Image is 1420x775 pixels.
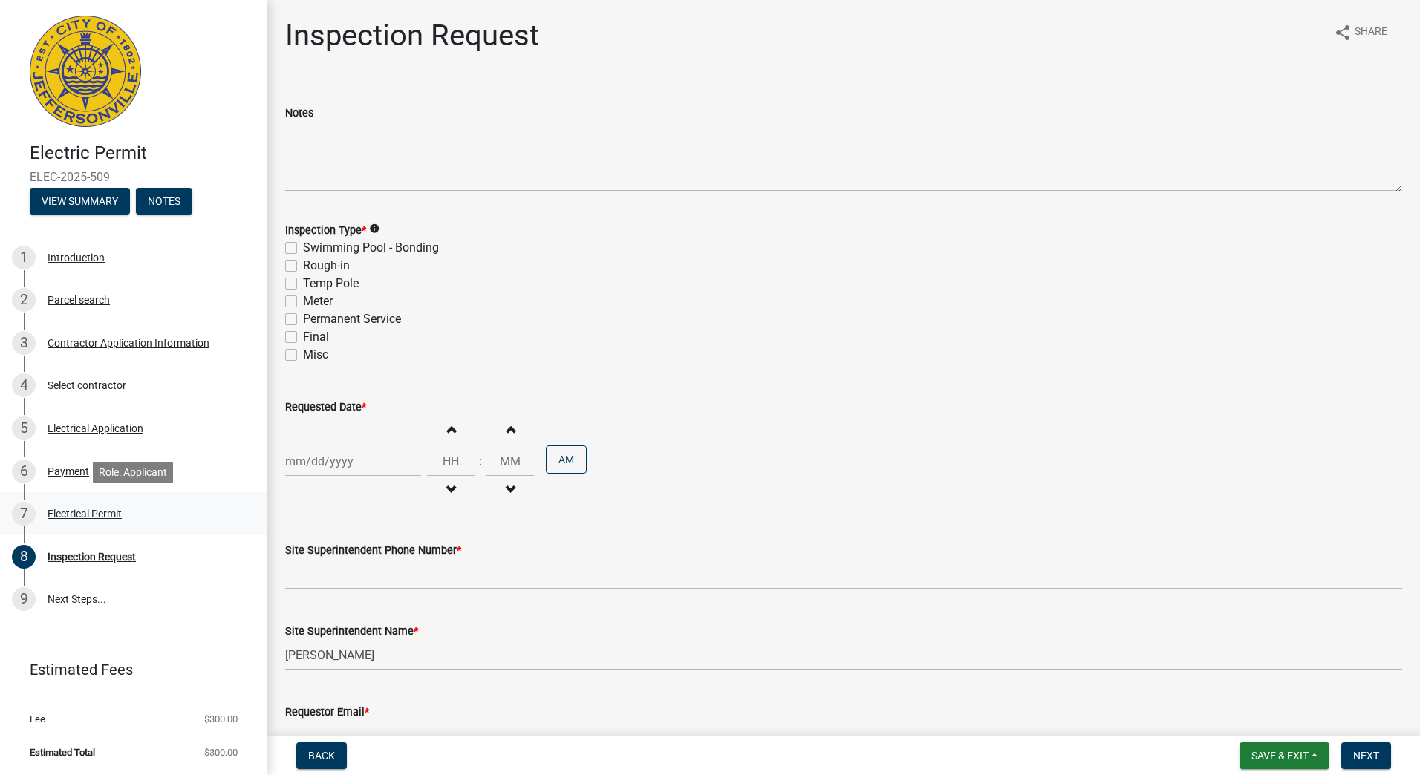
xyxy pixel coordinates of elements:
[204,748,238,757] span: $300.00
[30,170,238,184] span: ELEC-2025-509
[285,707,369,718] label: Requestor Email
[12,246,36,269] div: 1
[48,380,126,390] div: Select contractor
[1322,18,1399,47] button: shareShare
[12,288,36,312] div: 2
[30,714,45,724] span: Fee
[1240,742,1329,769] button: Save & Exit
[48,252,105,263] div: Introduction
[12,502,36,526] div: 7
[12,373,36,397] div: 4
[303,328,329,346] label: Final
[285,546,461,556] label: Site Superintendent Phone Number
[93,462,173,483] div: Role: Applicant
[303,346,328,364] label: Misc
[48,338,209,348] div: Contractor Application Information
[303,292,333,310] label: Meter
[48,423,143,434] div: Electrical Application
[204,714,238,724] span: $300.00
[1341,742,1391,769] button: Next
[136,188,192,215] button: Notes
[1355,24,1387,42] span: Share
[285,402,366,413] label: Requested Date
[30,16,141,127] img: City of Jeffersonville, Indiana
[30,748,95,757] span: Estimated Total
[12,545,36,569] div: 8
[285,108,313,119] label: Notes
[369,223,380,234] i: info
[486,446,534,477] input: Minutes
[30,143,255,164] h4: Electric Permit
[48,509,122,519] div: Electrical Permit
[12,655,244,684] a: Estimated Fees
[285,446,421,477] input: mm/dd/yyyy
[303,257,350,275] label: Rough-in
[427,446,475,477] input: Hours
[285,18,539,53] h1: Inspection Request
[48,552,136,562] div: Inspection Request
[303,310,401,328] label: Permanent Service
[48,295,110,305] div: Parcel search
[546,445,587,474] button: AM
[12,587,36,611] div: 9
[303,239,439,257] label: Swimming Pool - Bonding
[285,627,418,637] label: Site Superintendent Name
[296,742,347,769] button: Back
[12,331,36,355] div: 3
[30,196,130,208] wm-modal-confirm: Summary
[136,196,192,208] wm-modal-confirm: Notes
[12,460,36,483] div: 6
[12,416,36,440] div: 5
[475,453,486,471] div: :
[48,466,89,477] div: Payment
[1353,750,1379,762] span: Next
[30,188,130,215] button: View Summary
[1251,750,1309,762] span: Save & Exit
[308,750,335,762] span: Back
[303,275,359,292] label: Temp Pole
[285,226,366,236] label: Inspection Type
[1334,24,1352,42] i: share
